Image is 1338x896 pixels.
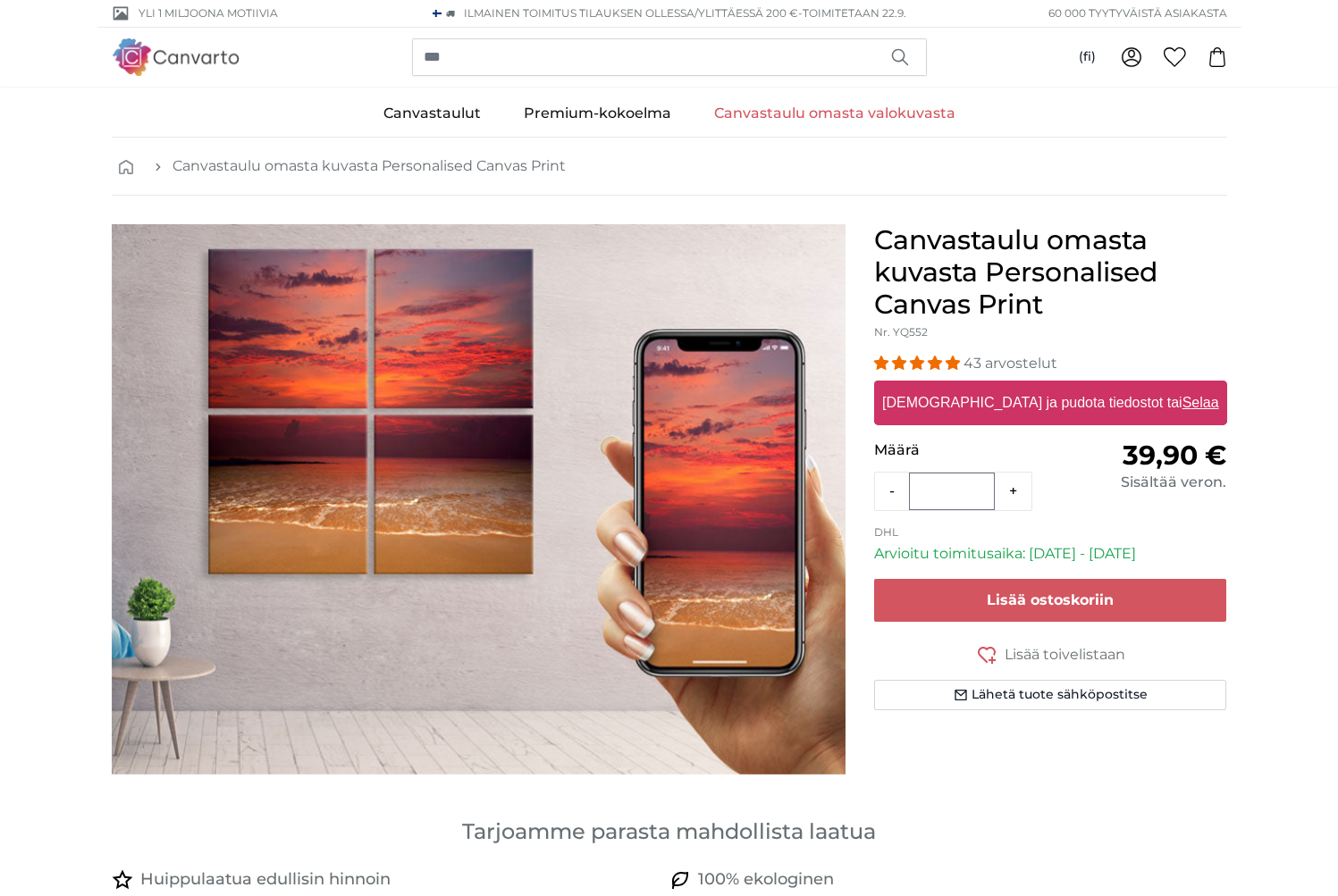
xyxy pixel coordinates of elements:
img: Suomi [433,10,442,17]
nav: breadcrumbs [112,138,1227,196]
button: Lisää toivelistaan [874,643,1227,666]
button: - [875,473,909,509]
span: Lisää ostoskoriin [987,591,1114,608]
span: 43 arvostelut [964,355,1057,372]
u: Selaa [1182,395,1218,410]
span: Yli 1 miljoona motiivia [139,5,278,21]
span: - [798,6,906,20]
h3: Tarjoamme parasta mahdollista laatua [112,817,1227,846]
span: Nr. YQ552 [874,325,928,339]
a: Canvastaulu omasta valokuvasta [693,90,977,137]
div: 1 of 1 [112,224,846,775]
p: Arvioitu toimitusaika: [DATE] - [DATE] [874,543,1227,565]
button: + [995,473,1031,509]
h4: 100% ekologinen [698,867,834,892]
a: Premium-kokoelma [502,90,693,137]
span: 60 000 tyytyväistä asiakasta [1048,5,1227,21]
a: Canvastaulut [362,90,502,137]
button: Lisää ostoskoriin [874,579,1227,622]
span: Ilmainen toimitus tilauksen ollessa/ylittäessä 200 € [464,6,798,20]
p: DHL [874,525,1227,540]
div: Sisältää veron. [1050,472,1226,493]
button: Lähetä tuote sähköpostitse [874,680,1227,710]
img: personalised-canvas-print [112,224,846,775]
span: 4.98 stars [874,355,964,372]
h1: Canvastaulu omasta kuvasta Personalised Canvas Print [874,224,1227,321]
a: Canvastaulu omasta kuvasta Personalised Canvas Print [173,155,566,177]
label: [DEMOGRAPHIC_DATA] ja pudota tiedostot tai [875,385,1225,421]
img: Canvarto [112,38,240,75]
span: Toimitetaan 22.9. [803,6,906,20]
span: 39,90 € [1123,439,1226,472]
button: (fi) [1065,41,1110,73]
h4: Huippulaatua edullisin hinnoin [140,867,391,892]
span: Lisää toivelistaan [1005,644,1125,666]
p: Määrä [874,440,1050,461]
